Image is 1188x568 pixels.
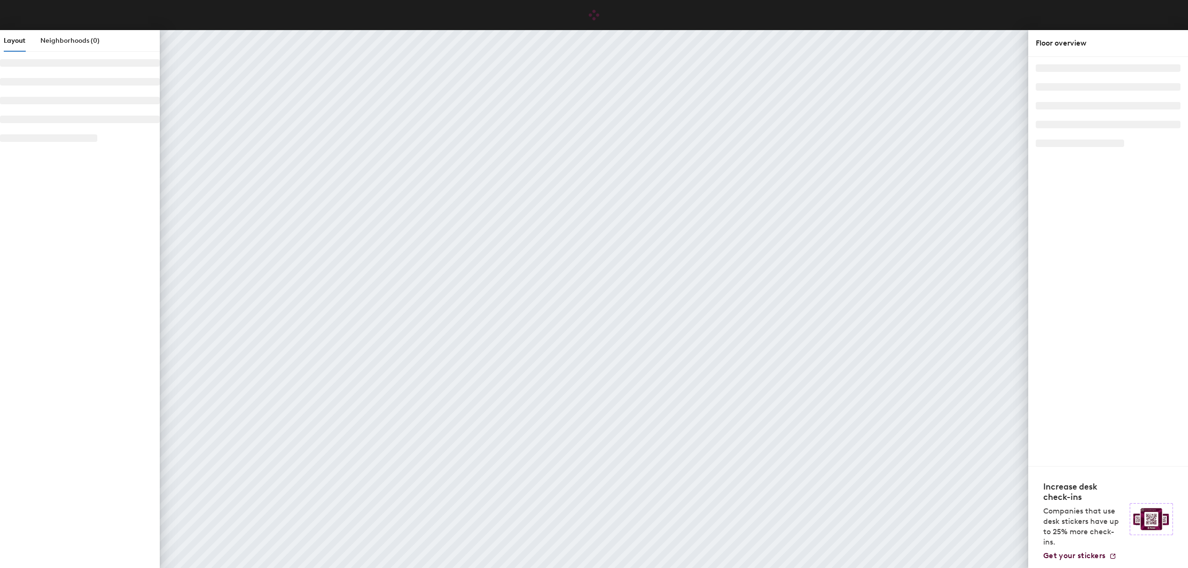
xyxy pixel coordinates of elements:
[1036,38,1180,49] div: Floor overview
[1043,482,1124,502] h4: Increase desk check-ins
[40,37,100,45] span: Neighborhoods (0)
[1043,551,1117,560] a: Get your stickers
[4,37,25,45] span: Layout
[1130,503,1173,535] img: Sticker logo
[1043,506,1124,547] p: Companies that use desk stickers have up to 25% more check-ins.
[1043,551,1105,560] span: Get your stickers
